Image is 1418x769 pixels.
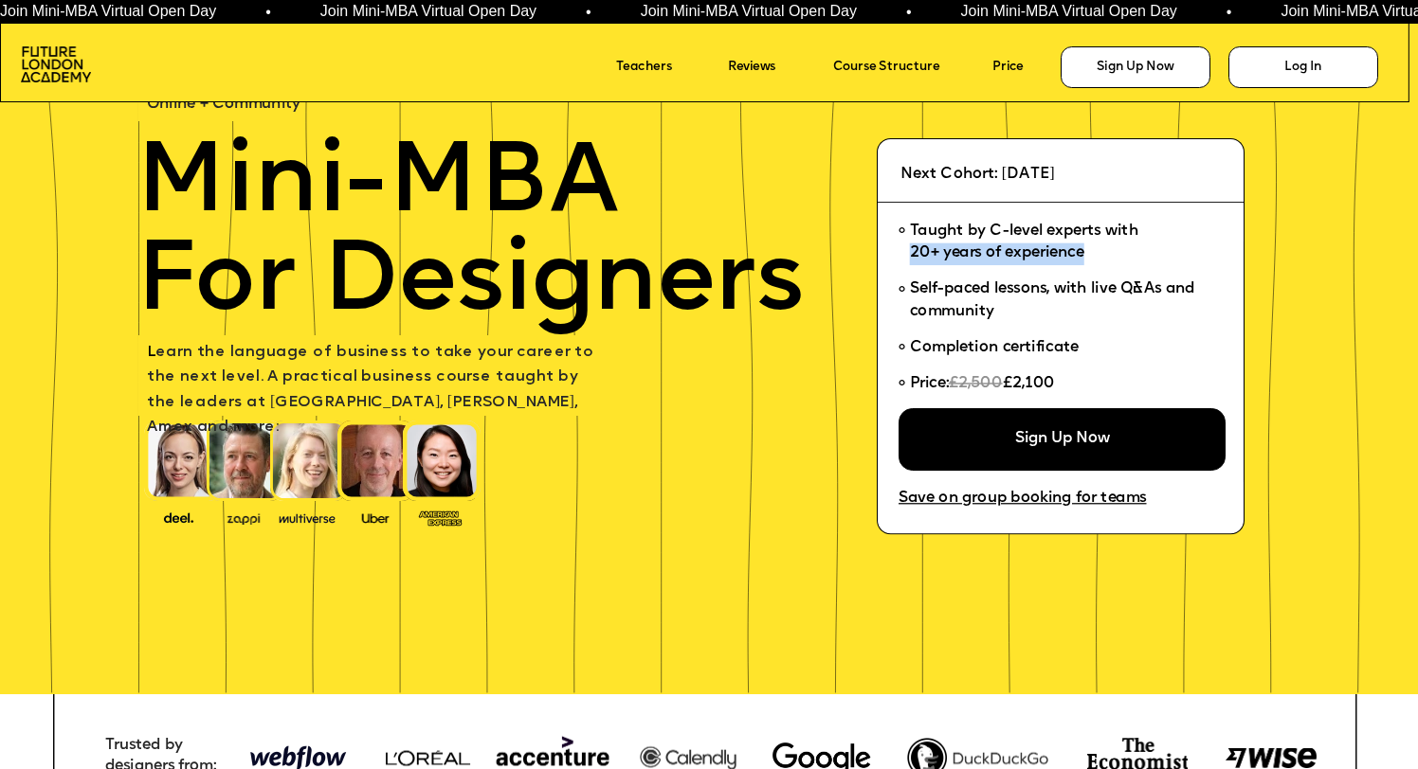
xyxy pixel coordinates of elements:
img: image-8d571a77-038a-4425-b27a-5310df5a295c.png [1226,748,1317,769]
span: £2,100 [1003,376,1056,391]
img: image-388f4489-9820-4c53-9b08-f7df0b8d4ae2.png [151,508,206,526]
a: Teachers [616,55,705,81]
span: Completion certificate [910,340,1079,355]
a: Save on group booking for teams [899,485,1187,514]
a: Reviews [728,55,804,81]
a: Price [992,55,1047,81]
span: earn the language of business to take your career to the next level. A practical business course ... [147,345,598,435]
img: image-aac980e9-41de-4c2d-a048-f29dd30a0068.png [21,46,92,82]
span: Price: [910,376,949,391]
img: image-b7d05013-d886-4065-8d38-3eca2af40620.png [274,508,340,526]
span: Mini-MBA [136,137,619,236]
span: £2,500 [949,376,1003,391]
span: Self-paced lessons, with live Q&As and community [910,281,1199,318]
span: • [905,5,911,20]
span: • [1226,5,1231,20]
span: For Designers [136,235,803,333]
span: Next Cohort: [DATE] [900,167,1055,182]
img: image-93eab660-639c-4de6-957c-4ae039a0235a.png [412,507,467,528]
span: Taught by C-level experts with 20+ years of experience [910,224,1138,260]
span: Online + Community [147,98,300,113]
span: L [147,345,155,360]
a: Course Structure [833,55,979,81]
span: • [265,5,271,20]
img: image-b2f1584c-cbf7-4a77-bbe0-f56ae6ee31f2.png [216,510,271,525]
img: image-99cff0b2-a396-4aab-8550-cf4071da2cb9.png [348,510,403,525]
span: • [586,5,591,20]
